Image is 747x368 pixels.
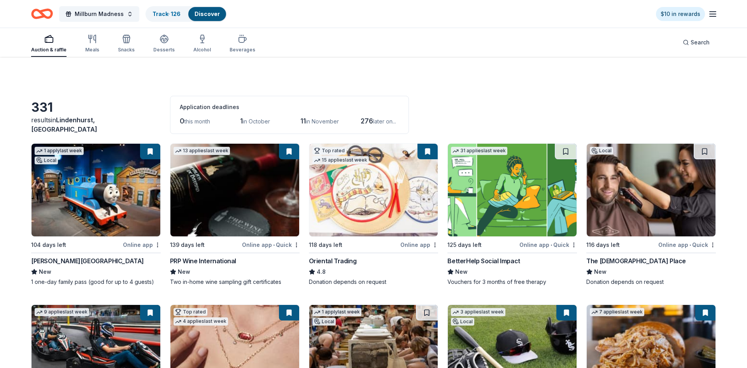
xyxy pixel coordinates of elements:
[691,38,710,47] span: Search
[170,278,300,286] div: Two in-home wine sampling gift certificates
[451,318,474,326] div: Local
[447,278,577,286] div: Vouchers for 3 months of free therapy
[180,102,399,112] div: Application deadlines
[312,156,369,164] div: 15 applies last week
[309,143,438,286] a: Image for Oriental TradingTop rated15 applieslast week118 days leftOnline appOriental Trading4.8D...
[230,31,255,57] button: Beverages
[361,117,373,125] span: 276
[242,240,300,250] div: Online app Quick
[123,240,161,250] div: Online app
[153,31,175,57] button: Desserts
[689,242,691,248] span: •
[31,115,161,134] div: results
[85,31,99,57] button: Meals
[243,118,270,125] span: in October
[31,278,161,286] div: 1 one-day family pass (good for up to 4 guests)
[447,240,482,250] div: 125 days left
[35,147,84,155] div: 1 apply last week
[118,31,135,57] button: Snacks
[31,100,161,115] div: 331
[312,318,336,326] div: Local
[455,267,468,276] span: New
[195,11,220,17] a: Discover
[677,35,716,50] button: Search
[170,143,300,286] a: Image for PRP Wine International13 applieslast week139 days leftOnline app•QuickPRP Wine Internat...
[519,240,577,250] div: Online app Quick
[193,31,211,57] button: Alcohol
[656,7,705,21] a: $10 in rewards
[309,256,357,266] div: Oriental Trading
[273,242,275,248] span: •
[309,240,342,250] div: 118 days left
[451,147,507,155] div: 31 applies last week
[400,240,438,250] div: Online app
[35,157,58,164] div: Local
[31,256,144,266] div: [PERSON_NAME][GEOGRAPHIC_DATA]
[658,240,716,250] div: Online app Quick
[39,267,51,276] span: New
[31,240,66,250] div: 104 days left
[594,267,607,276] span: New
[306,118,339,125] span: in November
[153,11,181,17] a: Track· 126
[184,118,210,125] span: this month
[118,47,135,53] div: Snacks
[551,242,552,248] span: •
[309,278,438,286] div: Donation depends on request
[153,47,175,53] div: Desserts
[447,256,520,266] div: BetterHelp Social Impact
[170,240,205,250] div: 139 days left
[586,143,716,286] a: Image for The Gents PlaceLocal116 days leftOnline app•QuickThe [DEMOGRAPHIC_DATA] PlaceNewDonatio...
[174,147,230,155] div: 13 applies last week
[586,278,716,286] div: Donation depends on request
[35,308,89,316] div: 9 applies last week
[447,143,577,286] a: Image for BetterHelp Social Impact31 applieslast week125 days leftOnline app•QuickBetterHelp Soci...
[300,117,306,125] span: 11
[170,144,299,236] img: Image for PRP Wine International
[75,9,124,19] span: Millburn Madness
[174,308,207,316] div: Top rated
[230,47,255,53] div: Beverages
[590,308,644,316] div: 7 applies last week
[590,147,613,155] div: Local
[193,47,211,53] div: Alcohol
[146,6,227,22] button: Track· 126Discover
[373,118,396,125] span: later on...
[317,267,326,276] span: 4.8
[31,116,97,133] span: in
[31,31,67,57] button: Auction & raffle
[312,308,361,316] div: 1 apply last week
[178,267,190,276] span: New
[31,116,97,133] span: Lindenhurst, [GEOGRAPHIC_DATA]
[31,143,161,286] a: Image for Kohl Children's Museum1 applylast weekLocal104 days leftOnline app[PERSON_NAME][GEOGRAP...
[31,47,67,53] div: Auction & raffle
[85,47,99,53] div: Meals
[586,240,620,250] div: 116 days left
[174,317,228,326] div: 4 applies last week
[180,117,184,125] span: 0
[312,147,346,155] div: Top rated
[31,5,53,23] a: Home
[32,144,160,236] img: Image for Kohl Children's Museum
[59,6,139,22] button: Millburn Madness
[170,256,236,266] div: PRP Wine International
[448,144,577,236] img: Image for BetterHelp Social Impact
[587,144,715,236] img: Image for The Gents Place
[309,144,438,236] img: Image for Oriental Trading
[451,308,505,316] div: 3 applies last week
[586,256,686,266] div: The [DEMOGRAPHIC_DATA] Place
[240,117,243,125] span: 1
